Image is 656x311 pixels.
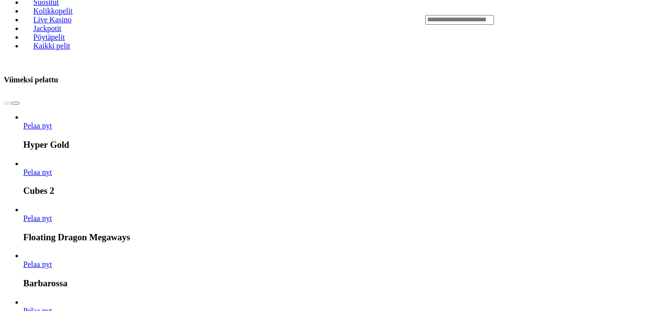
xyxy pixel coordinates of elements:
[30,42,74,50] span: Kaikki pelit
[23,168,52,176] a: Cubes 2
[23,122,52,130] a: Hyper Gold
[30,33,69,41] span: Pöytäpelit
[23,12,81,27] a: Live Kasino
[425,15,494,25] input: Search
[23,214,52,222] span: Pelaa nyt
[30,16,76,24] span: Live Kasino
[12,102,19,105] button: next slide
[30,24,65,32] span: Jackpotit
[23,122,52,130] span: Pelaa nyt
[23,21,71,35] a: Jackpotit
[4,75,58,84] h3: Viimeksi pelattu
[23,260,52,268] a: Barbarossa
[4,102,12,105] button: prev slide
[23,30,75,44] a: Pöytäpelit
[23,168,52,176] span: Pelaa nyt
[23,3,82,18] a: Kolikkopelit
[30,7,77,15] span: Kolikkopelit
[23,214,52,222] a: Floating Dragon Megaways
[23,260,52,268] span: Pelaa nyt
